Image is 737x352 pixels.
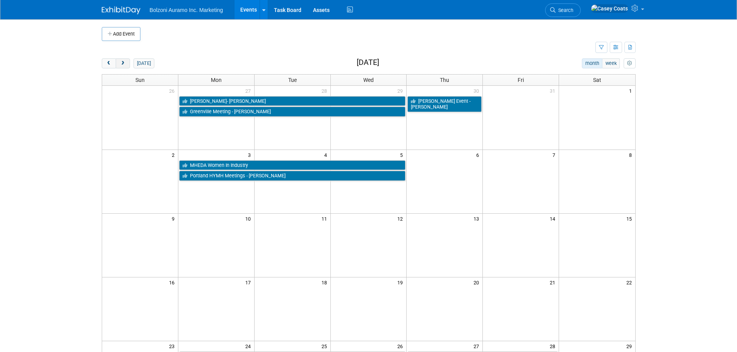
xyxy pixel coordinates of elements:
span: Mon [211,77,222,83]
button: [DATE] [133,58,154,68]
span: 24 [245,341,254,351]
a: Portland HYMH Meetings - [PERSON_NAME] [179,171,406,181]
span: Bolzoni Auramo Inc. Marketing [150,7,223,13]
span: 6 [475,150,482,160]
span: 11 [321,214,330,223]
span: 15 [626,214,635,223]
span: 28 [321,86,330,95]
button: myCustomButton [624,58,635,68]
span: 26 [397,341,406,351]
span: Sun [135,77,145,83]
span: 8 [628,150,635,160]
span: Wed [363,77,374,83]
span: 9 [171,214,178,223]
h2: [DATE] [357,58,379,67]
span: Fri [518,77,524,83]
span: 7 [552,150,559,160]
a: Search [545,3,581,17]
span: Search [556,7,573,13]
span: 16 [168,277,178,287]
span: 1 [628,86,635,95]
a: MHEDA Women In Industry [179,160,406,170]
span: 26 [168,86,178,95]
a: Greenville Meeting - [PERSON_NAME] [179,107,406,117]
span: 28 [549,341,559,351]
a: [PERSON_NAME] Event - [PERSON_NAME] [407,96,482,112]
span: 10 [245,214,254,223]
span: 27 [473,341,482,351]
button: Add Event [102,27,140,41]
span: 12 [397,214,406,223]
span: 4 [323,150,330,160]
span: 23 [168,341,178,351]
span: 5 [399,150,406,160]
button: month [582,58,602,68]
span: 27 [245,86,254,95]
span: 29 [626,341,635,351]
span: 2 [171,150,178,160]
span: 19 [397,277,406,287]
span: Tue [288,77,297,83]
span: 29 [397,86,406,95]
span: Sat [593,77,601,83]
span: 21 [549,277,559,287]
img: Casey Coats [591,4,628,13]
span: 3 [247,150,254,160]
button: prev [102,58,116,68]
span: 31 [549,86,559,95]
i: Personalize Calendar [627,61,632,66]
button: next [116,58,130,68]
span: 13 [473,214,482,223]
span: 17 [245,277,254,287]
span: 22 [626,277,635,287]
button: week [602,58,620,68]
span: Thu [440,77,449,83]
img: ExhibitDay [102,7,140,14]
span: 20 [473,277,482,287]
a: [PERSON_NAME]- [PERSON_NAME] [179,96,406,106]
span: 25 [321,341,330,351]
span: 14 [549,214,559,223]
span: 30 [473,86,482,95]
span: 18 [321,277,330,287]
